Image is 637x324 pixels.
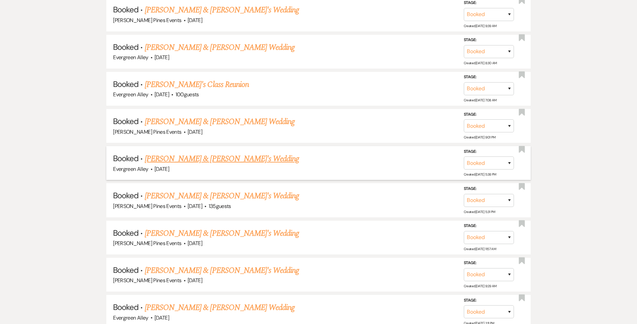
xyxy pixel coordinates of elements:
[145,116,295,128] a: [PERSON_NAME] & [PERSON_NAME] Wedding
[113,116,138,126] span: Booked
[113,277,181,284] span: [PERSON_NAME] Pines Events
[113,17,181,24] span: [PERSON_NAME] Pines Events
[145,4,299,16] a: [PERSON_NAME] & [PERSON_NAME]'s Wedding
[145,264,299,277] a: [PERSON_NAME] & [PERSON_NAME]'s Wedding
[145,41,295,53] a: [PERSON_NAME] & [PERSON_NAME] Wedding
[113,240,181,247] span: [PERSON_NAME] Pines Events
[113,153,138,164] span: Booked
[154,314,169,321] span: [DATE]
[145,227,299,239] a: [PERSON_NAME] & [PERSON_NAME]'s Wedding
[113,4,138,15] span: Booked
[188,17,202,24] span: [DATE]
[113,128,181,135] span: [PERSON_NAME] Pines Events
[113,91,148,98] span: Evergreen Alley
[113,79,138,89] span: Booked
[113,42,138,52] span: Booked
[464,111,514,118] label: Stage:
[464,36,514,44] label: Stage:
[188,277,202,284] span: [DATE]
[113,302,138,312] span: Booked
[145,190,299,202] a: [PERSON_NAME] & [PERSON_NAME]'s Wedding
[113,265,138,275] span: Booked
[464,222,514,230] label: Stage:
[113,228,138,238] span: Booked
[154,54,169,61] span: [DATE]
[464,172,496,177] span: Created: [DATE] 5:38 PM
[188,203,202,210] span: [DATE]
[145,302,295,314] a: [PERSON_NAME] & [PERSON_NAME] Wedding
[464,24,497,28] span: Created: [DATE] 9:39 AM
[209,203,231,210] span: 135 guests
[188,240,202,247] span: [DATE]
[464,247,496,251] span: Created: [DATE] 11:57 AM
[154,166,169,173] span: [DATE]
[464,185,514,193] label: Stage:
[188,128,202,135] span: [DATE]
[113,190,138,201] span: Booked
[464,148,514,155] label: Stage:
[154,91,169,98] span: [DATE]
[464,284,497,288] span: Created: [DATE] 9:29 AM
[464,135,496,139] span: Created: [DATE] 9:01 PM
[464,259,514,267] label: Stage:
[113,314,148,321] span: Evergreen Alley
[145,153,299,165] a: [PERSON_NAME] & [PERSON_NAME]'s Wedding
[464,98,497,102] span: Created: [DATE] 7:08 AM
[464,297,514,304] label: Stage:
[113,166,148,173] span: Evergreen Alley
[145,79,249,91] a: [PERSON_NAME]'s Class Reunion
[176,91,199,98] span: 100 guests
[113,54,148,61] span: Evergreen Alley
[464,74,514,81] label: Stage:
[113,203,181,210] span: [PERSON_NAME] Pines Events
[464,209,495,214] span: Created: [DATE] 5:31 PM
[464,61,497,65] span: Created: [DATE] 8:30 AM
